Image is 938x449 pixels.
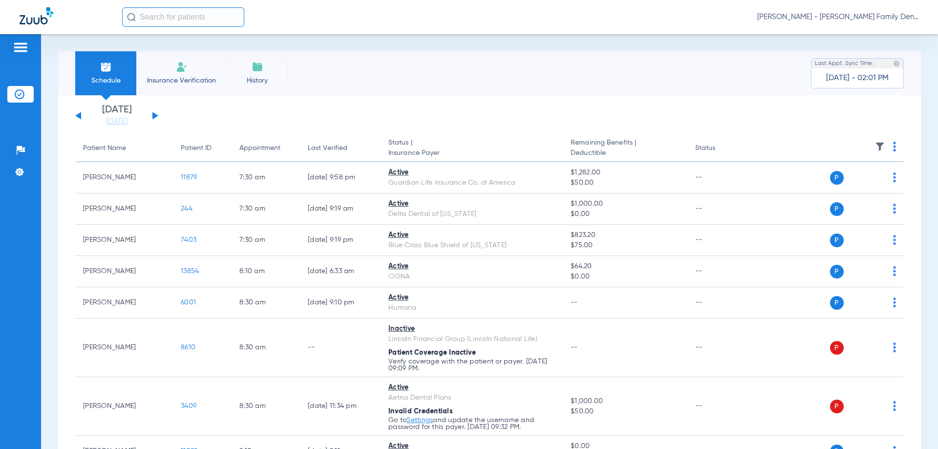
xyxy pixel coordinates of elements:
[181,268,199,275] span: 13854
[300,225,381,256] td: [DATE] 9:19 PM
[687,135,753,162] th: Status
[83,143,126,153] div: Patient Name
[75,377,173,436] td: [PERSON_NAME]
[234,76,280,86] span: History
[176,61,188,73] img: Manual Insurance Verification
[388,303,555,313] div: Humana
[687,287,753,319] td: --
[100,61,112,73] img: Schedule
[830,234,844,247] span: P
[144,76,219,86] span: Insurance Verification
[300,319,381,377] td: --
[239,143,292,153] div: Appointment
[181,143,212,153] div: Patient ID
[893,401,896,411] img: group-dot-blue.svg
[571,396,679,406] span: $1,000.00
[232,319,300,377] td: 8:30 AM
[830,341,844,355] span: P
[687,225,753,256] td: --
[388,293,555,303] div: Active
[300,162,381,193] td: [DATE] 9:58 PM
[181,403,196,409] span: 3409
[239,143,280,153] div: Appointment
[181,299,196,306] span: 6001
[388,349,476,356] span: Patient Coverage Inactive
[571,168,679,178] span: $1,282.00
[232,256,300,287] td: 8:10 AM
[388,261,555,272] div: Active
[830,296,844,310] span: P
[388,209,555,219] div: Delta Dental of [US_STATE]
[571,178,679,188] span: $50.00
[893,298,896,307] img: group-dot-blue.svg
[830,202,844,216] span: P
[388,230,555,240] div: Active
[875,142,885,151] img: filter.svg
[181,174,197,181] span: 11879
[571,209,679,219] span: $0.00
[75,287,173,319] td: [PERSON_NAME]
[406,417,433,424] a: Settings
[232,162,300,193] td: 7:30 AM
[571,344,578,351] span: --
[815,59,874,68] span: Last Appt. Sync Time:
[563,135,687,162] th: Remaining Benefits |
[87,117,146,127] a: [DATE]
[75,225,173,256] td: [PERSON_NAME]
[826,73,889,83] span: [DATE] - 02:01 PM
[308,143,347,153] div: Last Verified
[571,261,679,272] span: $64.20
[75,162,173,193] td: [PERSON_NAME]
[75,319,173,377] td: [PERSON_NAME]
[127,13,136,21] img: Search Icon
[893,342,896,352] img: group-dot-blue.svg
[571,199,679,209] span: $1,000.00
[13,42,28,53] img: hamburger-icon
[893,235,896,245] img: group-dot-blue.svg
[388,148,555,158] span: Insurance Payer
[893,60,900,67] img: last sync help info
[388,240,555,251] div: Blue Cross Blue Shield of [US_STATE]
[388,324,555,334] div: Inactive
[687,193,753,225] td: --
[571,299,578,306] span: --
[571,406,679,417] span: $50.00
[232,225,300,256] td: 7:30 AM
[381,135,563,162] th: Status |
[571,230,679,240] span: $823.20
[388,393,555,403] div: Aetna Dental Plans
[232,287,300,319] td: 8:30 AM
[687,162,753,193] td: --
[830,400,844,413] span: P
[181,236,196,243] span: 7403
[181,344,195,351] span: 8610
[388,417,555,430] p: Go to and update the username and password for this payer. [DATE] 09:32 PM.
[388,272,555,282] div: CIGNA
[757,12,918,22] span: [PERSON_NAME] - [PERSON_NAME] Family Dentistry
[122,7,244,27] input: Search for patients
[571,272,679,282] span: $0.00
[83,143,165,153] div: Patient Name
[687,377,753,436] td: --
[388,178,555,188] div: Guardian Life Insurance Co. of America
[83,76,129,86] span: Schedule
[232,377,300,436] td: 8:30 AM
[232,193,300,225] td: 7:30 AM
[300,287,381,319] td: [DATE] 9:10 PM
[388,383,555,393] div: Active
[388,199,555,209] div: Active
[830,265,844,278] span: P
[300,256,381,287] td: [DATE] 6:33 AM
[388,334,555,344] div: Lincoln Financial Group (Lincoln National Life)
[893,142,896,151] img: group-dot-blue.svg
[252,61,263,73] img: History
[75,256,173,287] td: [PERSON_NAME]
[300,193,381,225] td: [DATE] 9:19 AM
[388,358,555,372] p: Verify coverage with the patient or payer. [DATE] 09:09 PM.
[893,266,896,276] img: group-dot-blue.svg
[571,240,679,251] span: $75.00
[893,204,896,214] img: group-dot-blue.svg
[893,172,896,182] img: group-dot-blue.svg
[181,205,192,212] span: 244
[571,148,679,158] span: Deductible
